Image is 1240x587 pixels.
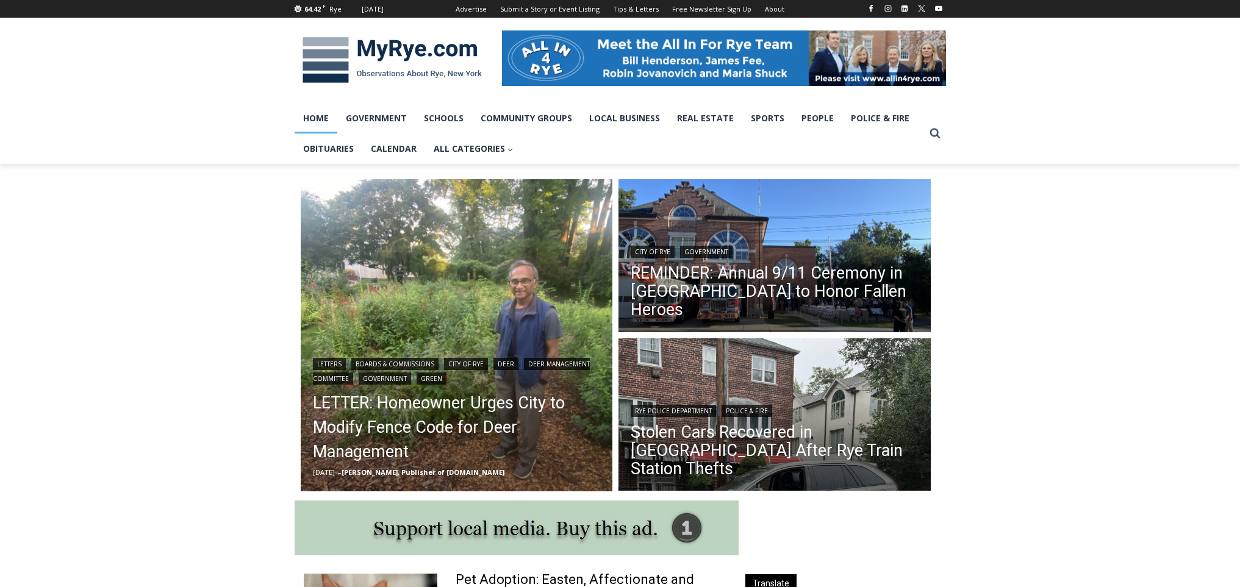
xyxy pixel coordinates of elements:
a: Sports [742,103,793,133]
a: [PERSON_NAME], Publisher of [DOMAIN_NAME] [342,468,504,477]
a: Calendar [362,133,425,164]
a: Police & Fire [842,103,918,133]
a: REMINDER: Annual 9/11 Ceremony in [GEOGRAPHIC_DATA] to Honor Fallen Heroes [631,264,919,319]
a: Community Groups [472,103,581,133]
span: 64.42 [304,4,321,13]
img: All in for Rye [502,30,946,85]
img: (PHOTO: Shankar Narayan in his native plant perennial garden on Manursing Way in Rye on Sunday, S... [301,179,613,491]
a: Read More REMINDER: Annual 9/11 Ceremony in Rye to Honor Fallen Heroes [618,179,931,335]
img: (PHOTO: The City of Rye 9-11 ceremony on Wednesday, September 11, 2024. It was the 23rd anniversa... [618,179,931,335]
a: Letters [313,358,346,370]
div: | | | | | | [313,355,601,385]
a: Facebook [864,1,878,16]
a: LETTER: Homeowner Urges City to Modify Fence Code for Deer Management [313,391,601,464]
img: MyRye.com [295,29,490,92]
div: Rye [329,4,342,15]
a: Real Estate [668,103,742,133]
a: Government [337,103,415,133]
button: View Search Form [924,123,946,144]
a: Government [680,246,733,258]
a: Deer Management Committee [313,358,590,385]
a: Green [417,372,446,385]
a: City of Rye [631,246,675,258]
time: [DATE] [313,468,335,477]
div: | [631,402,919,417]
div: [DATE] [362,4,384,15]
span: F [323,2,326,9]
a: Read More LETTER: Homeowner Urges City to Modify Fence Code for Deer Management [301,179,613,491]
a: Police & Fire [722,405,772,417]
a: Rye Police Department [631,405,716,417]
a: Stolen Cars Recovered in [GEOGRAPHIC_DATA] After Rye Train Station Thefts [631,423,919,478]
a: X [914,1,929,16]
a: YouTube [931,1,946,16]
a: Instagram [881,1,895,16]
span: All Categories [434,142,514,155]
a: People [793,103,842,133]
a: Read More Stolen Cars Recovered in Bronx After Rye Train Station Thefts [618,338,931,494]
nav: Primary Navigation [295,103,924,165]
img: (PHOTO: This Ford Edge was stolen from the Rye Metro North train station on Tuesday, September 9,... [618,338,931,494]
a: Linkedin [897,1,912,16]
div: | [631,243,919,258]
a: All Categories [425,133,522,164]
a: Boards & Commissions [351,358,439,370]
a: Government [359,372,411,385]
a: Home [295,103,337,133]
a: Schools [415,103,472,133]
span: – [338,468,342,477]
a: Obituaries [295,133,362,164]
a: Local Business [581,103,668,133]
img: support local media, buy this ad [295,500,739,555]
a: Deer [493,358,518,370]
a: City of Rye [444,358,488,370]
